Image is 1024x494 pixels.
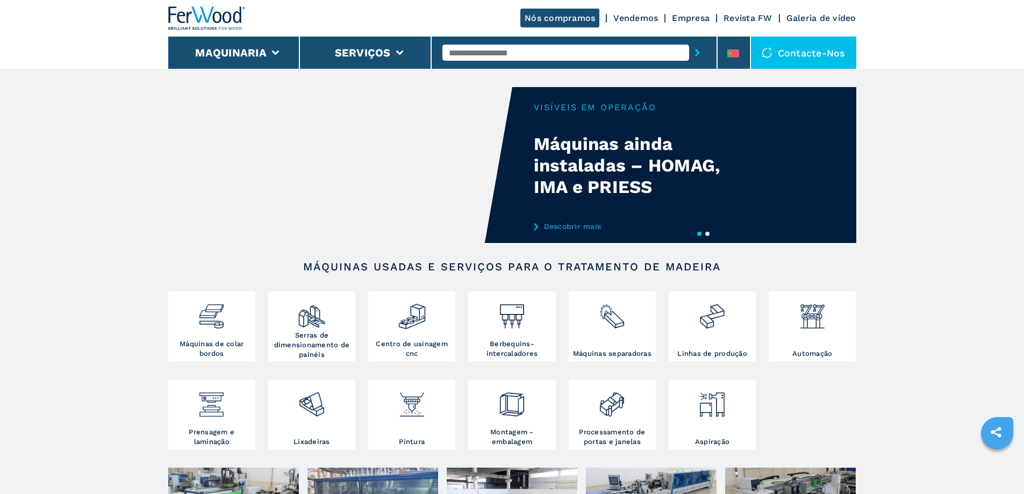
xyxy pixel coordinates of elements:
button: Maquinaria [195,46,267,59]
img: lavorazione_porte_finestre_2.png [598,382,626,419]
a: Berbequins-intercaladores [468,291,555,361]
h3: Prensagem e laminação [171,427,253,447]
img: verniciatura_1.png [398,382,426,419]
a: Máquinas de colar bordos [168,291,255,361]
h3: Aspiração [695,437,729,447]
h3: Berbequins-intercaladores [471,339,553,359]
button: 2 [705,232,710,236]
h3: Serras de dimensionamento de painéis [271,331,353,360]
a: Empresa [672,13,710,23]
img: sezionatrici_2.png [598,294,626,331]
img: montaggio_imballaggio_2.png [498,382,526,419]
a: Processamento de portas e janelas [569,380,656,449]
a: Galeria de vídeo [786,13,856,23]
h3: Montagem - embalagem [471,427,553,447]
img: linee_di_produzione_2.png [698,294,726,331]
img: squadratrici_2.png [297,294,326,331]
img: foratrici_inseritrici_2.png [498,294,526,331]
h2: Máquinas usadas e serviços para o tratamento de madeira [203,260,822,273]
button: 1 [697,232,701,236]
h3: Processamento de portas e janelas [571,427,653,447]
a: Montagem - embalagem [468,380,555,449]
a: sharethis [983,419,1009,446]
img: Contacte-nos [762,47,772,58]
a: Aspiração [669,380,756,449]
img: automazione.png [798,294,827,331]
h3: Lixadeiras [293,437,330,447]
a: Prensagem e laminação [168,380,255,449]
h3: Linhas de produção [677,349,747,359]
a: Vendemos [613,13,658,23]
img: Ferwood [168,6,246,30]
a: Revista FW [724,13,772,23]
div: Contacte-nos [751,37,856,69]
iframe: Chat [978,446,1016,486]
video: Your browser does not support the video tag. [168,87,512,243]
a: Máquinas separadoras [569,291,656,361]
a: Nós compramos [520,9,599,27]
a: Lixadeiras [268,380,355,449]
a: Centro de usinagem cnc [368,291,455,361]
img: aspirazione_1.png [698,382,726,419]
h3: Pintura [399,437,425,447]
a: Automação [769,291,856,361]
h3: Máquinas separadoras [573,349,651,359]
button: submit-button [689,40,706,65]
img: levigatrici_2.png [297,382,326,419]
a: Linhas de produção [669,291,756,361]
h3: Centro de usinagem cnc [371,339,453,359]
img: bordatrici_1.png [197,294,226,331]
a: Serras de dimensionamento de painéis [268,291,355,361]
button: Serviços [335,46,391,59]
img: pressa-strettoia.png [197,382,226,419]
h3: Máquinas de colar bordos [171,339,253,359]
img: centro_di_lavoro_cnc_2.png [398,294,426,331]
a: Pintura [368,380,455,449]
a: Descobrir mais [534,222,744,231]
h3: Automação [792,349,832,359]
